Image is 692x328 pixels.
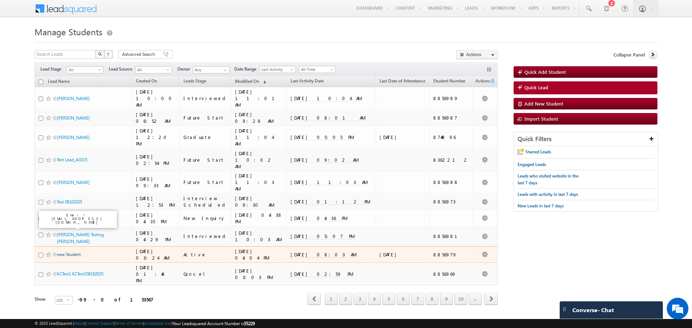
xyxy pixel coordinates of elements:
span: [DATE] 09:02 AM [290,157,359,163]
a: All [67,66,103,73]
a: Acceptable Use [144,321,172,325]
span: prev [307,293,321,305]
span: [DATE] 05:07 PM [290,233,355,239]
a: 7 [411,293,424,305]
div: Interview Scheduled [183,195,228,208]
span: ? [107,51,110,57]
span: All [67,67,101,73]
a: Last Date of Attendance [376,77,429,86]
div: [DATE] 11:04 AM [235,127,283,147]
span: Actions [473,77,490,86]
div: [DATE] 02:54 PM [136,153,176,166]
div: [DATE] 11:01 AM [235,89,283,108]
span: Converse - Chat [572,307,614,313]
span: New Leads in last 7 days [518,203,564,208]
div: Show [35,296,49,302]
span: Last Date of Attendance [380,78,425,84]
div: 8856981 [433,233,469,239]
div: [DATE] 06:52 AM [136,111,176,124]
span: Student Number [433,78,465,84]
span: [DATE] 05:05 PM [290,134,354,140]
div: [DATE] 04:38 PM [235,212,283,225]
a: [PERSON_NAME] [57,96,90,101]
div: [DATE] [380,134,426,140]
a: 2 [339,293,352,305]
span: Date Range [234,66,259,72]
a: [PERSON_NAME] [57,180,90,185]
span: Lead Stage [40,66,67,72]
a: Student Number [430,77,469,86]
div: 8856979 [433,251,469,258]
div: Interviewed [183,95,228,102]
div: [DATE] 10:03 AM [235,230,283,243]
span: Quick Add Student [524,69,566,75]
span: [DATE] 11:03 AM [290,179,368,185]
div: [DATE] 09:30 AM [235,195,283,208]
div: Active [183,251,228,258]
input: Type to Search [193,66,230,73]
a: Leads Stage [180,77,210,86]
span: All Time [299,66,333,73]
a: Modified On (sorted descending) [231,77,270,86]
span: © 2025 LeadSquared | | | | | [35,320,255,327]
div: Future Start [183,114,228,121]
a: About [74,321,84,325]
span: Owner [177,66,193,72]
span: Advanced Search [122,51,157,58]
p: Email: [EMAIL_ADDRESS][DOMAIN_NAME] [42,213,114,224]
span: Add New Student [524,100,563,107]
div: 8856987 [433,114,469,121]
a: 5 [382,293,395,305]
div: Future Start [183,179,228,185]
span: Import Student [524,116,558,122]
div: [DATE] 10:00 AM [136,89,176,108]
a: Last Activity Date [287,77,327,86]
a: Terms of Service [115,321,143,325]
a: 10 [454,293,467,305]
span: [DATE] 10:04 AM [290,95,362,102]
span: Leads who visited website in the last 7 days [518,173,578,185]
div: [DATE] 09:33 AM [136,176,176,189]
div: Cancel [183,271,228,277]
span: [DATE] 08:03 AM [290,251,356,258]
span: Lead Source [109,66,135,72]
button: ? [104,50,113,59]
span: next [484,293,498,305]
div: 8744096 [433,134,469,140]
a: 9 [440,293,453,305]
div: Quick Filters [514,132,658,146]
div: 8856989 [433,95,469,102]
span: 100 [55,296,67,304]
a: ... [469,293,482,305]
span: Manage Students [35,26,102,37]
span: Leads with activity in last 7 days [518,192,578,197]
a: 3 [354,293,367,305]
span: Created On [136,78,157,84]
span: Engaged Leads [518,162,546,167]
a: Contact Support [85,321,114,325]
span: [DATE] 04:36 PM [290,215,347,221]
span: [DATE] 08:01 AM [290,114,365,121]
div: [DATE] 03:24 AM [136,248,176,261]
div: [DATE] 03:03 PM [235,268,283,280]
a: Last Activity [259,66,296,73]
a: 1 [325,293,338,305]
div: 8856973 [433,198,469,205]
div: [DATE] 01:40 PM [136,264,176,284]
input: Check all records [39,80,43,84]
a: All [135,66,172,73]
span: [DATE] 02:59 PM [290,271,353,277]
span: select [67,298,72,301]
span: Your Leadsquared Account Number is [173,321,255,326]
div: Graduate [183,134,228,140]
img: Search [98,52,102,56]
div: [DATE] 11:03 AM [235,172,283,192]
a: prev [307,293,321,305]
div: New Inquiry [183,215,228,221]
a: Quick Lead [514,81,657,94]
img: carter-drag [562,306,567,312]
div: -99 - 0 of 153567 [78,295,154,304]
a: Created On [132,77,161,86]
a: [PERSON_NAME] [57,115,90,121]
a: KCTest1 KCTest108192025 [57,271,103,277]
